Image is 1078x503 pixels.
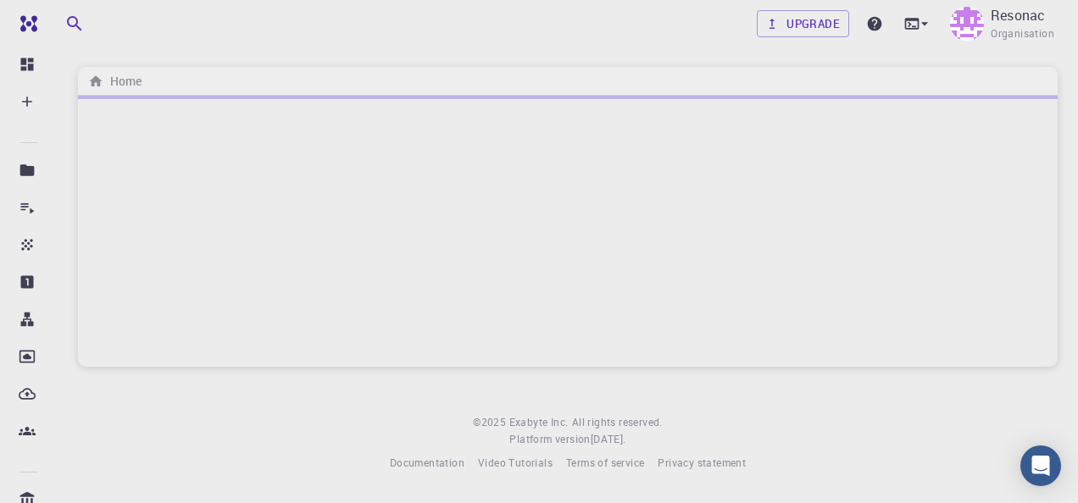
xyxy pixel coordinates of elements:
span: Video Tutorials [478,456,553,469]
span: Platform version [509,431,590,448]
a: [DATE]. [591,431,626,448]
a: Privacy statement [658,455,746,472]
span: Terms of service [566,456,644,469]
a: Terms of service [566,455,644,472]
span: [DATE] . [591,432,626,445]
a: Documentation [390,455,464,472]
span: Exabyte Inc. [509,415,569,428]
span: All rights reserved. [572,414,663,431]
img: logo [14,15,37,32]
span: Documentation [390,456,464,469]
span: Privacy statement [658,456,746,469]
img: Resonac [950,7,984,41]
nav: breadcrumb [85,72,145,91]
a: Exabyte Inc. [509,414,569,431]
h6: Home [103,72,142,91]
div: Open Intercom Messenger [1020,445,1061,486]
button: Upgrade [757,10,849,37]
span: Organisation [991,25,1054,42]
a: Video Tutorials [478,455,553,472]
span: © 2025 [473,414,508,431]
p: Resonac [991,5,1045,25]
